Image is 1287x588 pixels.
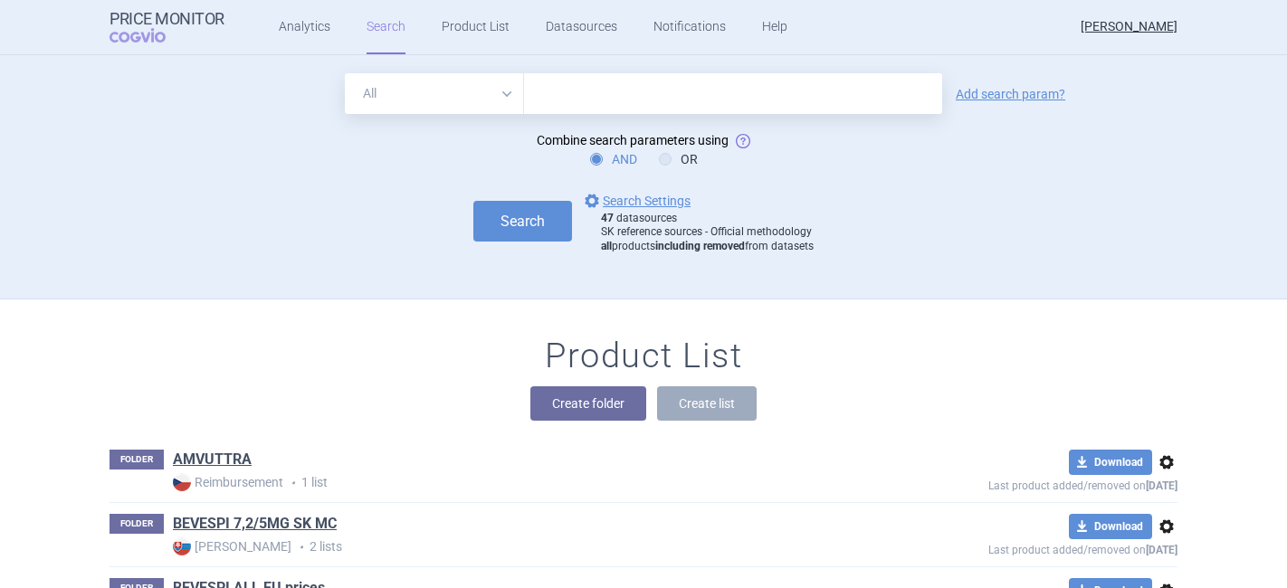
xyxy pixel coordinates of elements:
[1146,479,1177,492] strong: [DATE]
[659,150,698,168] label: OR
[173,514,337,537] h1: BEVESPI 7,2/5MG SK MC
[1069,450,1152,475] button: Download
[173,537,857,556] p: 2 lists
[601,212,814,254] div: datasources SK reference sources - Official methodology products from datasets
[657,386,757,421] button: Create list
[590,150,637,168] label: AND
[173,537,191,555] img: SK
[530,386,646,421] button: Create folder
[1146,544,1177,556] strong: [DATE]
[173,537,291,555] strong: [PERSON_NAME]
[473,201,572,242] button: Search
[545,336,742,377] h1: Product List
[283,474,301,492] i: •
[1069,514,1152,539] button: Download
[291,538,310,556] i: •
[537,133,729,147] span: Combine search parameters using
[173,473,191,491] img: CZ
[655,240,745,252] strong: including removed
[110,450,164,469] p: FOLDER
[173,450,252,473] h1: AMVUTTRA
[601,212,614,224] strong: 47
[601,240,612,252] strong: all
[110,514,164,534] p: FOLDER
[857,539,1177,556] p: Last product added/removed on
[173,514,337,534] a: BEVESPI 7,2/5MG SK MC
[173,473,283,491] strong: Reimbursement
[110,10,224,44] a: Price MonitorCOGVIO
[956,88,1065,100] a: Add search param?
[581,190,691,212] a: Search Settings
[857,475,1177,492] p: Last product added/removed on
[110,10,224,28] strong: Price Monitor
[173,473,857,492] p: 1 list
[110,28,191,43] span: COGVIO
[173,450,252,469] a: AMVUTTRA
